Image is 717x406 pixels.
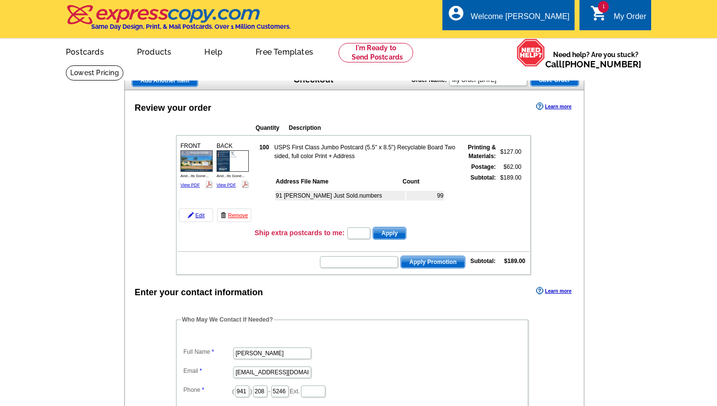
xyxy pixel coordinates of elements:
h3: Ship extra postcards to me: [255,228,344,237]
div: My Order [614,12,646,26]
a: Products [121,40,187,62]
img: small-thumb.jpg [180,150,213,171]
td: USPS First Class Jumbo Postcard (5.5" x 8.5") Recyclable Board Two sided, full color Print + Address [274,142,458,161]
strong: Subtotal: [471,174,496,181]
a: Remove [217,208,251,222]
span: And...Its Gone... [217,174,245,178]
th: Address File Name [275,177,401,186]
th: Description [288,123,467,133]
td: $62.00 [498,162,522,172]
td: 91 [PERSON_NAME] Just Sold.numbers [275,191,405,201]
div: Review your order [135,101,211,115]
a: View PDF [217,183,236,187]
strong: Postage: [471,163,496,170]
th: Count [402,177,444,186]
div: FRONT [179,140,214,190]
span: And...Its Gone... [180,174,209,178]
a: Learn more [536,102,571,110]
th: Quantity [255,123,287,133]
label: Email [183,366,232,375]
a: Learn more [536,287,571,295]
label: Full Name [183,347,232,356]
span: Apply [373,227,406,239]
i: account_circle [447,4,465,22]
span: Call [545,59,641,69]
img: pdf_logo.png [205,181,213,188]
img: pdf_logo.png [241,181,249,188]
a: Add Another Item [132,74,198,87]
a: [PHONE_NUMBER] [562,59,641,69]
img: trashcan-icon.gif [220,212,226,218]
img: small-thumb.jpg [217,150,249,171]
button: Apply Promotion [400,256,465,268]
button: Apply [373,227,406,240]
strong: Printing & Materials: [468,144,496,160]
strong: $189.00 [504,258,525,264]
a: Postcards [50,40,119,62]
strong: 100 [259,144,269,151]
dd: ( ) - Ext. [181,383,523,398]
td: $127.00 [498,142,522,161]
a: 1 shopping_cart My Order [590,11,646,23]
a: View PDF [180,183,200,187]
div: Enter your contact information [135,286,263,299]
a: Same Day Design, Print, & Mail Postcards. Over 1 Million Customers. [66,12,291,30]
legend: Who May We Contact If Needed? [181,315,274,324]
div: BACK [215,140,250,190]
label: Phone [183,386,232,394]
strong: Subtotal: [470,258,496,264]
i: shopping_cart [590,4,608,22]
td: $189.00 [498,173,522,223]
img: pencil-icon.gif [188,212,194,218]
h4: Same Day Design, Print, & Mail Postcards. Over 1 Million Customers. [91,23,291,30]
a: Edit [179,208,213,222]
span: Add Another Item [132,75,198,86]
span: Need help? Are you stuck? [545,50,646,69]
a: Help [189,40,238,62]
span: Apply Promotion [401,256,465,268]
span: 1 [598,1,609,13]
div: Welcome [PERSON_NAME] [471,12,569,26]
img: help [517,39,545,67]
a: Free Templates [240,40,329,62]
td: 99 [406,191,444,201]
